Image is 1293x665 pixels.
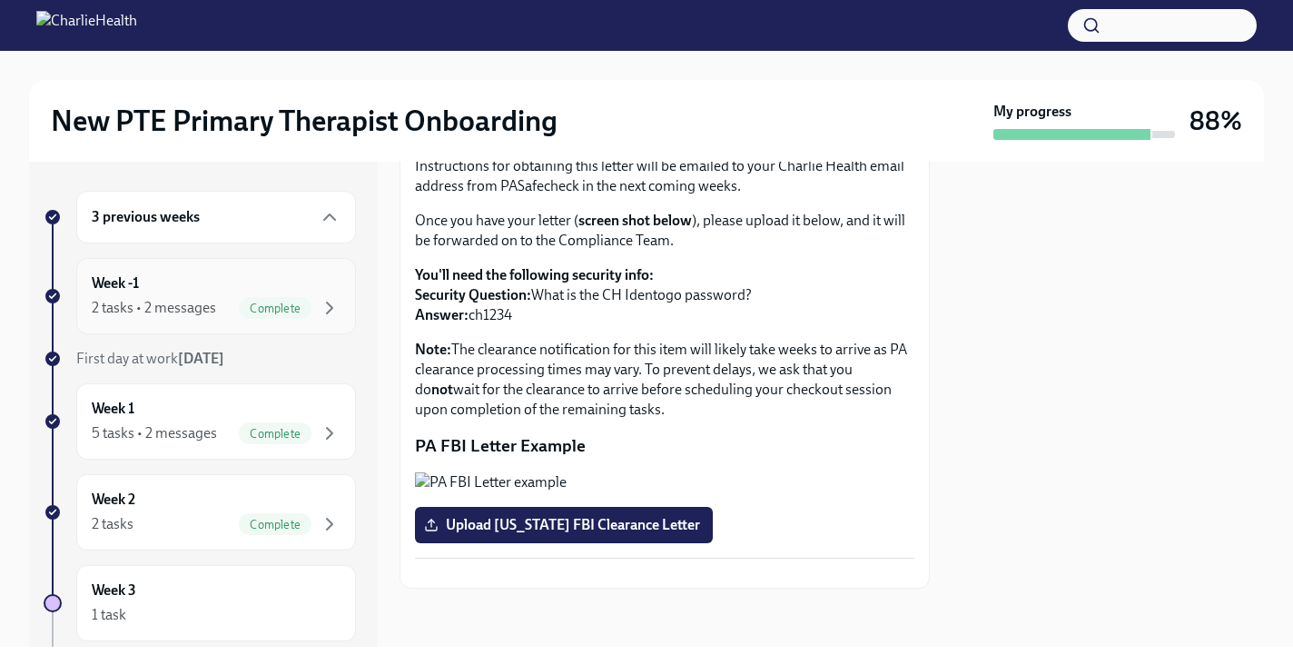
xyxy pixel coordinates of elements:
[415,286,531,303] strong: Security Question:
[1189,104,1242,137] h3: 88%
[415,266,654,283] strong: You'll need the following security info:
[415,211,914,251] p: Once you have your letter ( ), please upload it below, and it will be forwarded on to the Complia...
[44,565,356,641] a: Week 31 task
[92,605,126,625] div: 1 task
[415,507,713,543] label: Upload [US_STATE] FBI Clearance Letter
[239,427,311,441] span: Complete
[239,518,311,531] span: Complete
[92,399,134,419] h6: Week 1
[415,265,914,325] p: What is the CH Identogo password? ch1234
[36,11,137,40] img: CharlieHealth
[415,306,469,323] strong: Answer:
[415,341,451,358] strong: Note:
[415,156,914,196] p: Instructions for obtaining this letter will be emailed to your Charlie Health email address from ...
[92,207,200,227] h6: 3 previous weeks
[44,258,356,334] a: Week -12 tasks • 2 messagesComplete
[578,212,692,229] strong: screen shot below
[44,349,356,369] a: First day at work[DATE]
[92,423,217,443] div: 5 tasks • 2 messages
[44,383,356,460] a: Week 15 tasks • 2 messagesComplete
[239,302,311,315] span: Complete
[92,273,139,293] h6: Week -1
[92,514,133,534] div: 2 tasks
[92,490,135,510] h6: Week 2
[993,102,1071,122] strong: My progress
[76,191,356,243] div: 3 previous weeks
[415,472,914,492] button: Zoom image
[92,581,136,600] h6: Week 3
[178,350,224,367] strong: [DATE]
[51,103,558,139] h2: New PTE Primary Therapist Onboarding
[431,381,453,398] strong: not
[76,350,224,367] span: First day at work
[415,434,914,458] p: PA FBI Letter Example
[415,340,914,420] p: The clearance notification for this item will likely take weeks to arrive as PA clearance process...
[44,474,356,551] a: Week 22 tasksComplete
[92,298,216,318] div: 2 tasks • 2 messages
[428,516,700,534] span: Upload [US_STATE] FBI Clearance Letter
